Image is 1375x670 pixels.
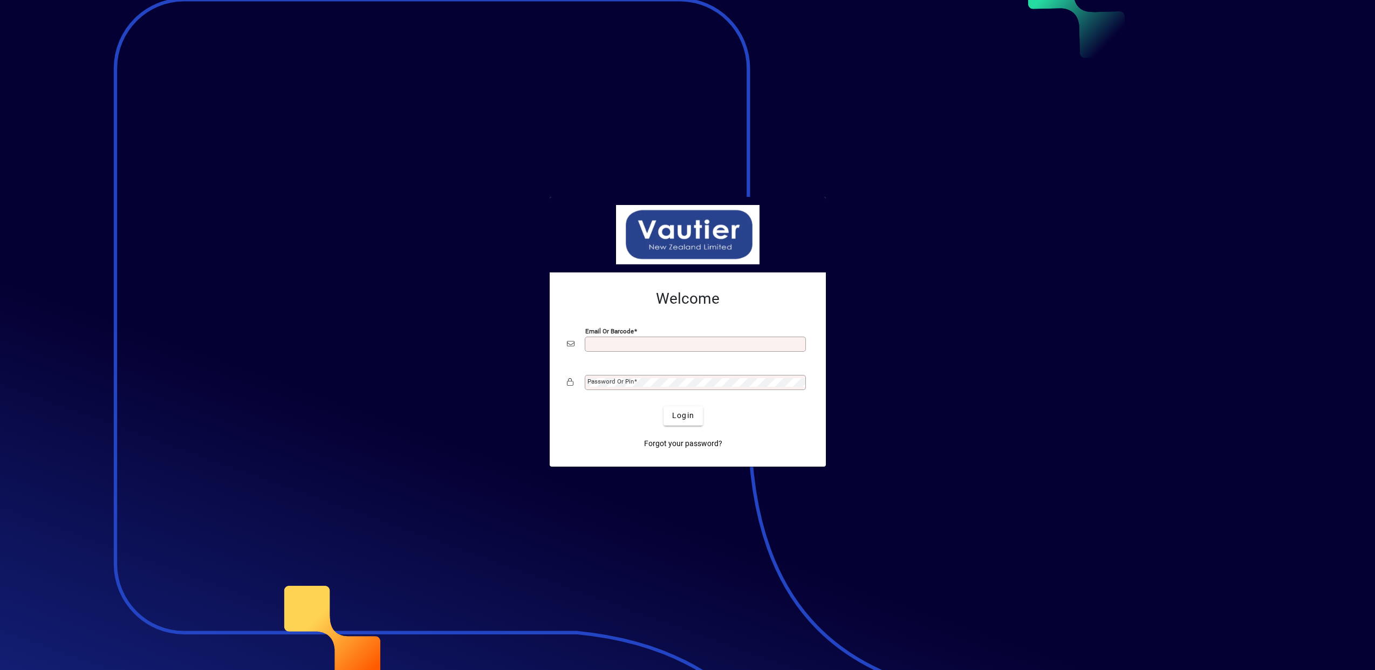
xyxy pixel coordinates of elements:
[587,378,634,385] mat-label: Password or Pin
[672,410,694,421] span: Login
[567,290,809,308] h2: Welcome
[640,434,727,454] a: Forgot your password?
[663,406,703,426] button: Login
[585,327,634,334] mat-label: Email or Barcode
[644,438,722,449] span: Forgot your password?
